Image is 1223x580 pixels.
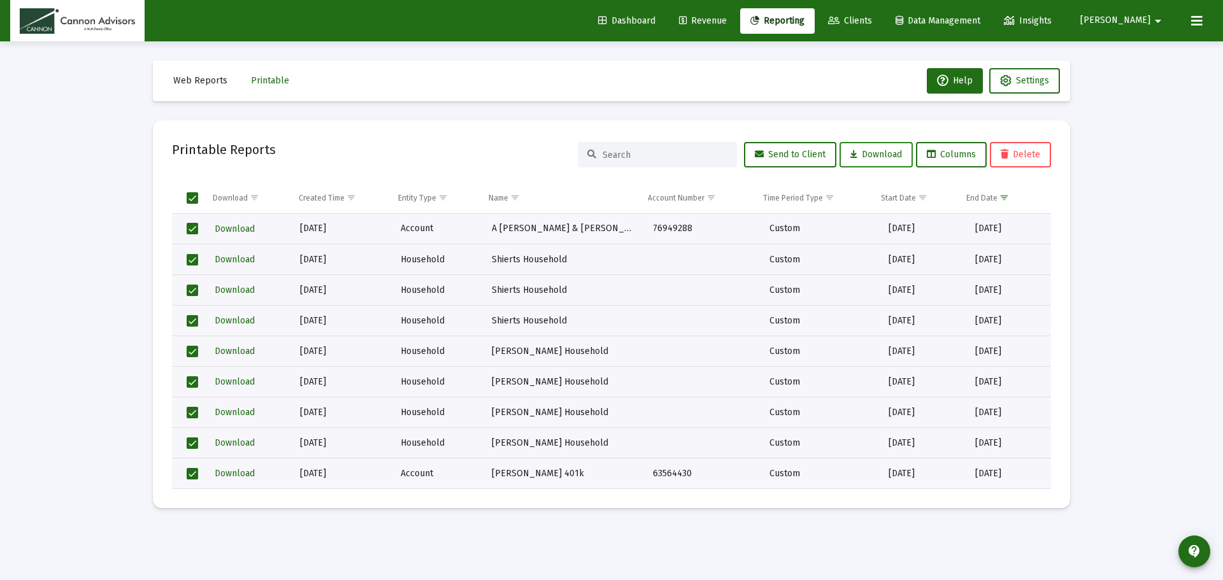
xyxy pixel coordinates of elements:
button: Help [927,68,983,94]
div: Data grid [172,183,1051,489]
td: [DATE] [966,397,1051,428]
td: [DATE] [291,275,392,306]
button: Download [213,220,256,238]
a: Clients [818,8,882,34]
span: Download [215,468,255,479]
div: Select row [187,437,198,449]
td: [DATE] [291,214,392,244]
td: [PERSON_NAME] Household [483,397,644,428]
span: Send to Client [755,149,826,160]
button: Columns [916,142,987,167]
div: Time Period Type [763,193,823,203]
a: Reporting [740,8,815,34]
button: Download [213,250,256,269]
button: Printable [241,68,299,94]
td: [PERSON_NAME] Household [483,336,644,367]
div: Select row [187,346,198,357]
div: Select row [187,285,198,296]
button: Download [840,142,913,167]
td: [DATE] [291,489,392,520]
td: Account [392,214,483,244]
td: [PERSON_NAME] 401k [483,458,644,489]
div: Entity Type [398,193,436,203]
td: A [PERSON_NAME] & [PERSON_NAME] Trust [483,214,644,244]
span: Show filter options for column 'End Date' [999,193,1009,202]
span: Delete [1001,149,1040,160]
td: [DATE] [966,489,1051,520]
td: Column End Date [957,183,1041,213]
td: [DATE] [880,489,966,520]
td: [DATE] [880,275,966,306]
div: Select row [187,376,198,388]
td: Column Account Number [639,183,754,213]
td: [DATE] [966,428,1051,458]
td: [DATE] [966,367,1051,397]
td: [DATE] [291,306,392,336]
div: Start Date [881,193,916,203]
td: Household [392,397,483,428]
button: Send to Client [744,142,836,167]
span: Download [215,285,255,295]
span: Download [215,407,255,418]
td: [DATE] [291,428,392,458]
td: [PERSON_NAME] Household [483,367,644,397]
mat-icon: arrow_drop_down [1150,8,1166,34]
span: Printable [251,75,289,86]
button: Download [213,403,256,421]
div: Select row [187,315,198,327]
img: Dashboard [20,8,135,34]
span: Download [215,346,255,357]
button: Download [213,342,256,360]
span: Show filter options for column 'Created Time' [347,193,356,202]
h2: Printable Reports [172,139,276,160]
a: Dashboard [588,8,666,34]
span: Show filter options for column 'Name' [510,193,520,202]
div: Name [489,193,508,203]
span: Help [937,75,973,86]
span: [PERSON_NAME] [1080,15,1150,26]
td: Custom [761,214,880,244]
td: [DATE] [966,244,1051,275]
button: Download [213,464,256,483]
span: Show filter options for column 'Start Date' [918,193,927,202]
mat-icon: contact_support [1187,544,1202,559]
span: Download [215,437,255,448]
button: Download [213,372,256,391]
td: [DATE] [966,336,1051,367]
span: Download [215,376,255,387]
td: Shierts Household [483,275,644,306]
div: Select row [187,407,198,418]
span: Show filter options for column 'Time Period Type' [825,193,834,202]
button: Web Reports [163,68,238,94]
td: [PERSON_NAME] ([PERSON_NAME]) Household [483,489,644,520]
div: End Date [966,193,998,203]
td: [DATE] [880,397,966,428]
td: Custom [761,367,880,397]
span: Data Management [896,15,980,26]
div: Created Time [299,193,345,203]
td: Column Start Date [872,183,958,213]
td: [DATE] [291,367,392,397]
span: Show filter options for column 'Account Number' [706,193,716,202]
td: Column Download [204,183,290,213]
div: Select row [187,223,198,234]
td: Custom [761,428,880,458]
td: Column Entity Type [389,183,480,213]
button: Download [213,281,256,299]
td: Household [392,489,483,520]
td: Household [392,306,483,336]
span: Download [215,254,255,265]
td: [DATE] [291,336,392,367]
td: Custom [761,489,880,520]
td: Account [392,458,483,489]
td: Household [392,336,483,367]
td: [DATE] [880,306,966,336]
td: [DATE] [966,275,1051,306]
td: 63564430 [644,458,761,489]
a: Revenue [669,8,737,34]
td: Household [392,244,483,275]
div: Download [213,193,248,203]
td: [DATE] [966,214,1051,244]
td: [DATE] [880,214,966,244]
span: Reporting [750,15,805,26]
